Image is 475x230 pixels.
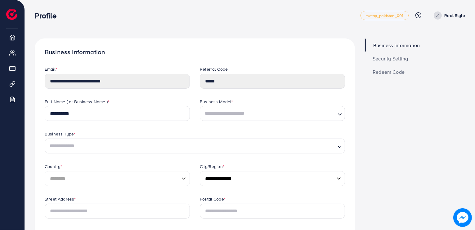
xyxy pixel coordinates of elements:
[361,11,409,20] a: metap_pakistan_001
[200,99,233,105] label: Business Model
[45,48,345,56] h1: Business Information
[373,43,420,48] span: Business Information
[373,56,408,61] span: Security Setting
[45,99,109,105] label: Full Name ( or Business Name )
[6,9,17,20] img: logo
[366,14,404,18] span: metap_pakistan_001
[200,106,345,121] div: Search for option
[200,196,226,202] label: Postal Code
[45,163,62,170] label: Country
[453,208,472,227] img: image
[373,69,405,74] span: Redeem Code
[200,163,224,170] label: City/Region
[203,108,335,119] input: Search for option
[35,11,61,20] h3: Profile
[431,11,465,20] a: Real Style
[200,66,228,72] label: Referral Code
[45,196,76,202] label: Street Address
[45,139,345,153] div: Search for option
[47,140,335,152] input: Search for option
[444,12,465,19] p: Real Style
[45,131,75,137] label: Business Type
[45,66,57,72] label: Email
